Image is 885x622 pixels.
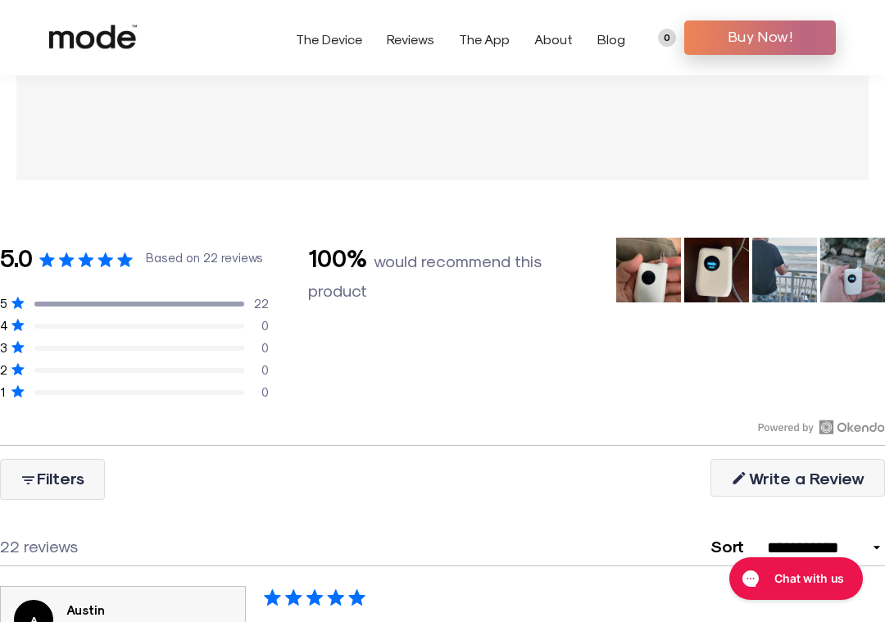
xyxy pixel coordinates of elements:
[459,31,510,47] a: The App
[66,602,105,617] strong: Austin
[387,31,434,47] a: Reviews
[758,419,885,435] img: Powered by Okendo
[534,31,573,47] a: About
[254,320,269,332] div: 0
[658,29,676,47] a: 0
[296,31,362,47] a: The Device
[820,238,885,302] img: Customer-uploaded image, show more details
[146,247,263,267] div: Based on 22 reviews
[697,24,824,48] span: Buy Now!
[710,459,885,497] a: Write a Review
[254,342,269,354] div: 0
[752,238,817,302] img: Customer-uploaded image, show more details
[721,552,869,606] iframe: Gorgias live chat messenger
[684,20,836,55] a: Buy Now!
[616,238,681,302] img: Customer-uploaded image, show more details
[684,238,749,302] img: Customer-uploaded image, show more details
[308,251,542,300] span: would recommend this product
[37,468,84,488] span: Filters
[254,364,269,376] div: 0
[597,31,625,47] a: Blog
[308,243,367,272] strong: 100%
[710,536,744,556] label: Sort
[254,297,269,310] div: 22
[254,386,269,398] div: 0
